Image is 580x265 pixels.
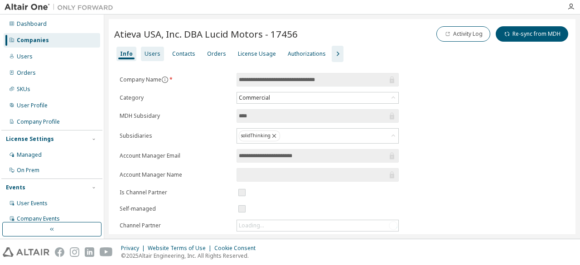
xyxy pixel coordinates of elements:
[120,94,231,101] label: Category
[237,220,398,231] div: Loading...
[55,247,64,257] img: facebook.svg
[17,118,60,125] div: Company Profile
[121,252,261,260] p: © 2025 Altair Engineering, Inc. All Rights Reserved.
[17,37,49,44] div: Companies
[3,247,49,257] img: altair_logo.svg
[17,200,48,207] div: User Events
[436,26,490,42] button: Activity Log
[17,69,36,77] div: Orders
[496,26,568,42] button: Re-sync from MDH
[6,135,54,143] div: License Settings
[239,222,264,229] div: Loading...
[17,20,47,28] div: Dashboard
[5,3,118,12] img: Altair One
[237,92,398,103] div: Commercial
[237,129,398,143] div: solidThinking
[172,50,195,58] div: Contacts
[6,184,25,191] div: Events
[161,76,169,83] button: information
[100,247,113,257] img: youtube.svg
[120,152,231,159] label: Account Manager Email
[17,151,42,159] div: Managed
[114,28,298,40] span: Atieva USA, Inc. DBA Lucid Motors - 17456
[237,93,271,103] div: Commercial
[120,222,231,229] label: Channel Partner
[85,247,94,257] img: linkedin.svg
[120,132,231,140] label: Subsidiaries
[120,112,231,120] label: MDH Subsidary
[145,50,160,58] div: Users
[120,171,231,178] label: Account Manager Name
[17,86,30,93] div: SKUs
[239,130,280,141] div: solidThinking
[288,50,326,58] div: Authorizations
[70,247,79,257] img: instagram.svg
[120,189,231,196] label: Is Channel Partner
[120,76,231,83] label: Company Name
[207,50,226,58] div: Orders
[17,102,48,109] div: User Profile
[214,245,261,252] div: Cookie Consent
[120,205,231,212] label: Self-managed
[121,245,148,252] div: Privacy
[148,245,214,252] div: Website Terms of Use
[17,53,33,60] div: Users
[17,167,39,174] div: On Prem
[238,50,276,58] div: License Usage
[17,215,60,222] div: Company Events
[120,50,133,58] div: Info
